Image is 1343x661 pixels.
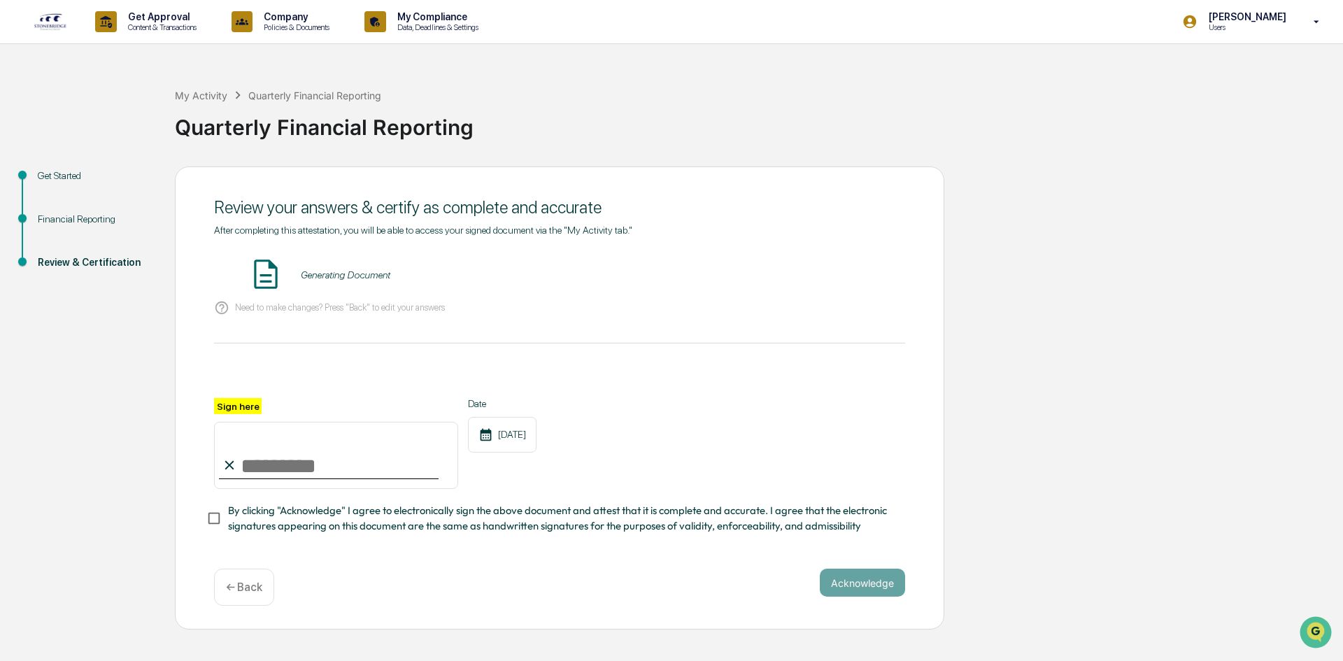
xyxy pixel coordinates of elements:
span: By clicking "Acknowledge" I agree to electronically sign the above document and attest that it is... [228,503,894,534]
span: Preclearance [28,176,90,190]
p: Company [253,11,336,22]
p: How can we help? [14,29,255,52]
div: Financial Reporting [38,212,152,227]
p: [PERSON_NAME] [1198,11,1293,22]
div: 🔎 [14,204,25,215]
div: Quarterly Financial Reporting [248,90,381,101]
div: 🗄️ [101,178,113,189]
div: Generating Document [301,269,390,280]
p: Users [1198,22,1293,32]
label: Date [468,398,537,409]
a: 🔎Data Lookup [8,197,94,222]
a: 🗄️Attestations [96,171,179,196]
img: logo [34,13,67,31]
button: Start new chat [238,111,255,128]
div: Start new chat [48,107,229,121]
span: Pylon [139,237,169,248]
span: After completing this attestation, you will be able to access your signed document via the "My Ac... [214,225,632,236]
div: Review your answers & certify as complete and accurate [214,197,905,218]
p: Get Approval [117,11,204,22]
div: Review & Certification [38,255,152,270]
img: 1746055101610-c473b297-6a78-478c-a979-82029cc54cd1 [14,107,39,132]
a: Powered byPylon [99,236,169,248]
div: Get Started [38,169,152,183]
div: [DATE] [468,417,537,453]
div: We're available if you need us! [48,121,177,132]
div: Quarterly Financial Reporting [175,104,1336,140]
button: Acknowledge [820,569,905,597]
a: 🖐️Preclearance [8,171,96,196]
p: Content & Transactions [117,22,204,32]
p: ← Back [226,581,262,594]
p: Policies & Documents [253,22,336,32]
span: Attestations [115,176,173,190]
img: Document Icon [248,257,283,292]
iframe: Open customer support [1298,615,1336,653]
p: Need to make changes? Press "Back" to edit your answers [235,302,445,313]
span: Data Lookup [28,203,88,217]
p: Data, Deadlines & Settings [386,22,485,32]
p: My Compliance [386,11,485,22]
div: 🖐️ [14,178,25,189]
div: My Activity [175,90,227,101]
label: Sign here [214,398,262,414]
